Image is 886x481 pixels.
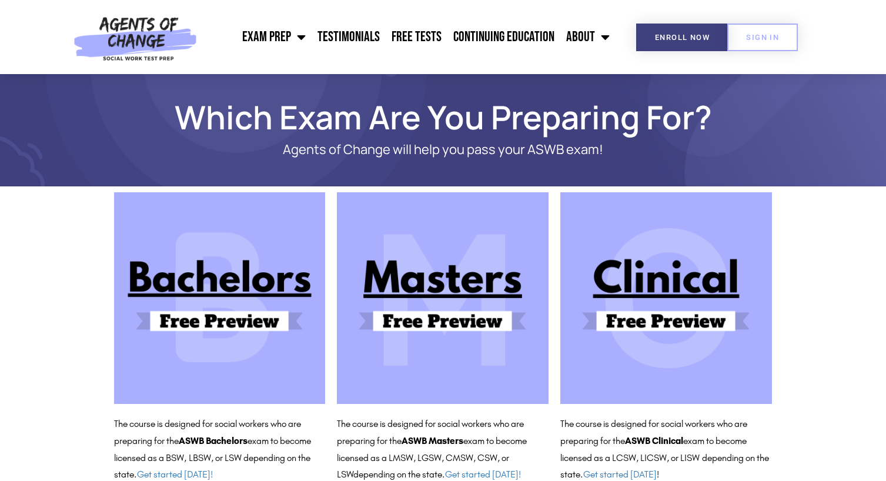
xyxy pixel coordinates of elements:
[583,469,657,480] a: Get started [DATE]
[353,469,521,480] span: depending on the state.
[155,142,731,157] p: Agents of Change will help you pass your ASWB exam!
[402,435,463,446] b: ASWB Masters
[727,24,798,51] a: SIGN IN
[636,24,728,51] a: Enroll Now
[445,469,521,480] a: Get started [DATE]!
[137,469,213,480] a: Get started [DATE]!
[447,22,560,52] a: Continuing Education
[108,103,778,131] h1: Which Exam Are You Preparing For?
[179,435,248,446] b: ASWB Bachelors
[625,435,683,446] b: ASWB Clinical
[746,34,779,41] span: SIGN IN
[655,34,710,41] span: Enroll Now
[560,22,616,52] a: About
[312,22,386,52] a: Testimonials
[386,22,447,52] a: Free Tests
[580,469,659,480] span: . !
[236,22,312,52] a: Exam Prep
[203,22,616,52] nav: Menu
